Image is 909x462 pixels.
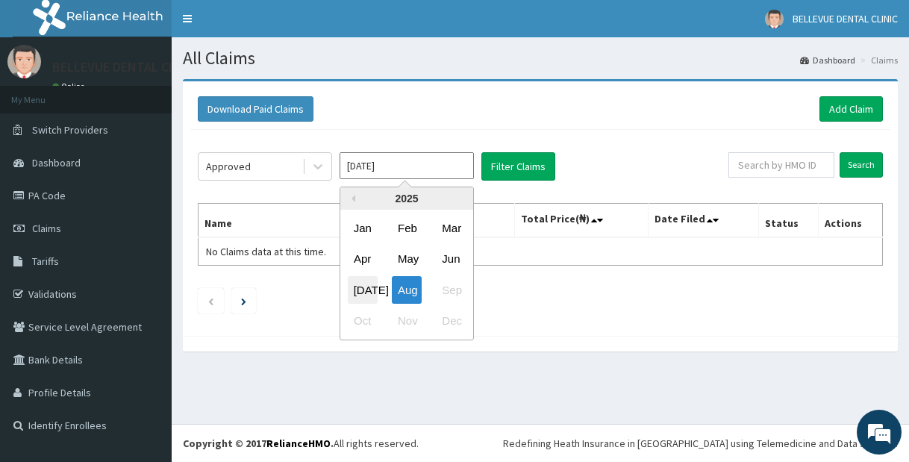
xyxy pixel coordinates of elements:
[340,213,473,337] div: month 2025-08
[183,49,898,68] h1: All Claims
[266,437,331,450] a: RelianceHMO
[206,245,326,258] span: No Claims data at this time.
[800,54,855,66] a: Dashboard
[348,195,355,202] button: Previous Year
[199,204,371,238] th: Name
[436,246,466,273] div: Choose June 2025
[183,437,334,450] strong: Copyright © 2017 .
[840,152,883,178] input: Search
[436,214,466,242] div: Choose March 2025
[28,75,60,112] img: d_794563401_company_1708531726252_794563401
[340,187,473,210] div: 2025
[348,246,378,273] div: Choose April 2025
[207,294,214,308] a: Previous page
[340,152,474,179] input: Select Month and Year
[503,436,898,451] div: Redefining Heath Insurance in [GEOGRAPHIC_DATA] using Telemedicine and Data Science!
[648,204,758,238] th: Date Filed
[172,424,909,462] footer: All rights reserved.
[52,81,88,92] a: Online
[348,214,378,242] div: Choose January 2025
[392,214,422,242] div: Choose February 2025
[819,96,883,122] a: Add Claim
[348,276,378,304] div: Choose July 2025
[818,204,882,238] th: Actions
[728,152,834,178] input: Search by HMO ID
[392,276,422,304] div: Choose August 2025
[765,10,784,28] img: User Image
[32,255,59,268] span: Tariffs
[32,156,81,169] span: Dashboard
[7,305,284,358] textarea: Type your message and hit 'Enter'
[78,84,251,103] div: Chat with us now
[481,152,555,181] button: Filter Claims
[392,246,422,273] div: Choose May 2025
[241,294,246,308] a: Next page
[32,222,61,235] span: Claims
[857,54,898,66] li: Claims
[32,123,108,137] span: Switch Providers
[87,137,206,287] span: We're online!
[206,159,251,174] div: Approved
[7,45,41,78] img: User Image
[52,60,199,74] p: BELLEVUE DENTAL CLINIC
[198,96,313,122] button: Download Paid Claims
[758,204,818,238] th: Status
[515,204,649,238] th: Total Price(₦)
[245,7,281,43] div: Minimize live chat window
[793,12,898,25] span: BELLEVUE DENTAL CLINIC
